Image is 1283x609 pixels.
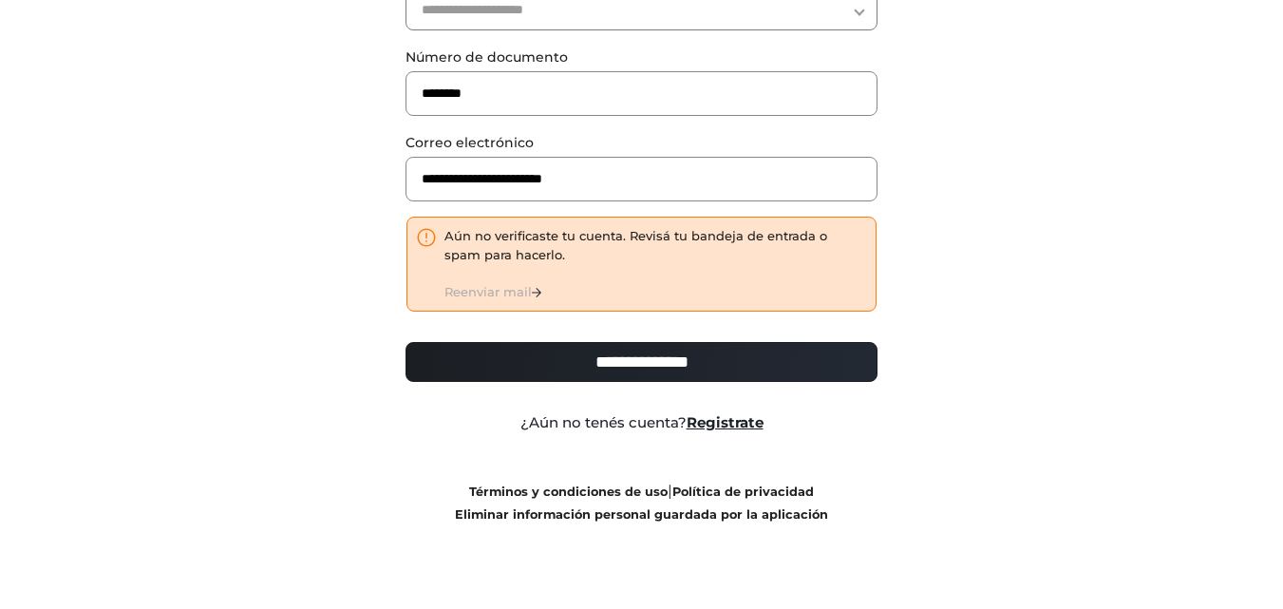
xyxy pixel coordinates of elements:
[444,227,866,301] div: Aún no verificaste tu cuenta. Revisá tu bandeja de entrada o spam para hacerlo.
[406,48,877,67] label: Número de documento
[406,133,877,153] label: Correo electrónico
[391,480,892,525] div: |
[444,284,541,299] a: Reenviar mail
[391,412,892,434] div: ¿Aún no tenés cuenta?
[469,485,668,499] a: Términos y condiciones de uso
[672,485,814,499] a: Política de privacidad
[455,507,828,522] a: Eliminar información personal guardada por la aplicación
[687,413,764,431] a: Registrate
